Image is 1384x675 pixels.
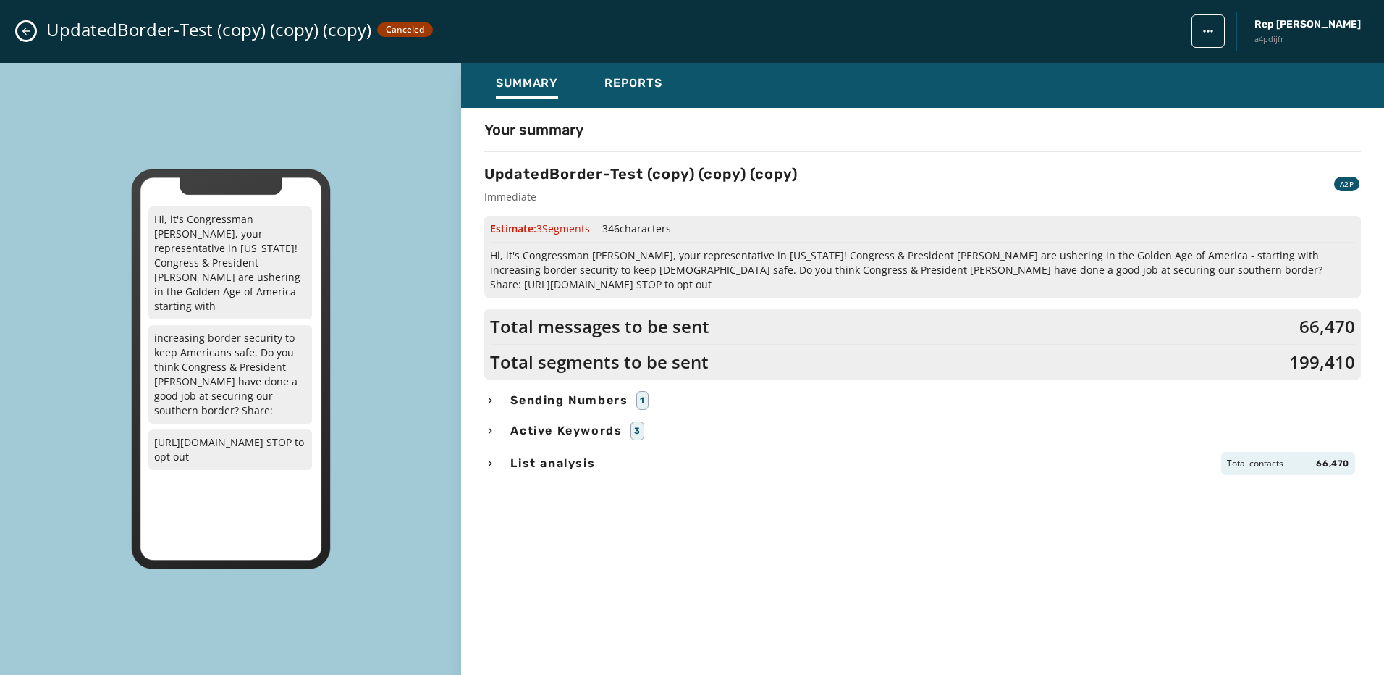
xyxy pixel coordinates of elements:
span: Total contacts [1227,458,1283,469]
h4: Your summary [484,120,583,140]
span: a4pdijfr [1254,33,1361,46]
span: Estimate: [490,222,590,236]
span: 66,470 [1316,458,1349,469]
span: Total messages to be sent [490,315,709,338]
button: broadcast action menu [1191,14,1225,48]
p: increasing border security to keep Americans safe. Do you think Congress & President [PERSON_NAME... [148,325,312,424]
span: UpdatedBorder-Test (copy) (copy) (copy) [46,18,371,41]
span: Summary [496,76,558,91]
h3: UpdatedBorder-Test (copy) (copy) (copy) [484,164,798,184]
span: Total segments to be sent [490,351,709,374]
button: Sending Numbers1 [484,391,1361,410]
p: [URL][DOMAIN_NAME] STOP to opt out [148,429,312,470]
span: Sending Numbers [507,392,630,409]
span: 66,470 [1299,315,1355,338]
div: 1 [636,391,649,410]
span: Reports [604,76,662,91]
div: A2P [1334,177,1359,191]
span: 346 characters [602,222,671,235]
span: 3 Segment s [536,222,590,235]
span: Hi, it's Congressman [PERSON_NAME], your representative in [US_STATE]! Congress & President [PERS... [490,248,1355,292]
div: 3 [630,422,644,440]
button: Reports [593,69,674,102]
span: List analysis [507,455,598,472]
span: 199,410 [1289,351,1355,374]
button: List analysisTotal contacts66,470 [484,452,1361,475]
p: Hi, it's Congressman [PERSON_NAME], your representative in [US_STATE]! Congress & President [PERS... [148,206,312,319]
button: Active Keywords3 [484,422,1361,440]
button: Summary [484,69,570,102]
span: Active Keywords [507,422,625,440]
span: Immediate [484,190,798,204]
span: Rep [PERSON_NAME] [1254,17,1361,32]
span: Canceled [386,24,424,35]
